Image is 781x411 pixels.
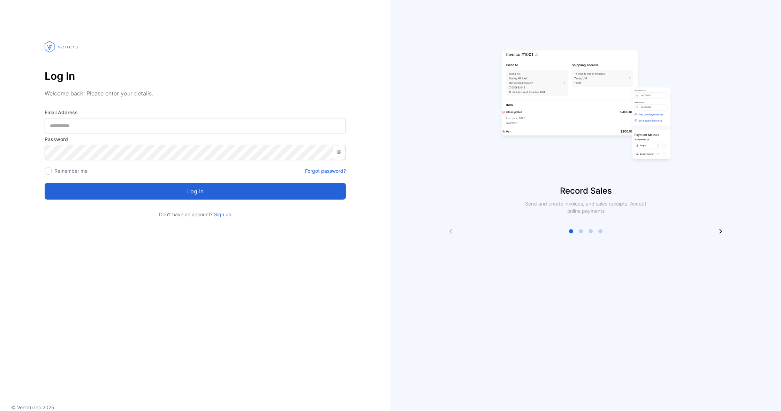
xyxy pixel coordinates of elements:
[45,68,346,84] p: Log In
[519,200,653,215] p: Send and create invoices, and sales receipts. Accept online payments
[45,183,346,200] button: Log in
[45,211,346,218] p: Don't have an account?
[305,167,346,175] a: Forgot password?
[499,28,673,185] img: slider image
[45,135,346,143] label: Password
[213,211,232,217] a: Sign up
[45,89,346,98] p: Welcome back! Please enter your details.
[45,109,346,116] label: Email Address
[390,185,781,197] p: Record Sales
[54,168,88,174] label: Remember me
[45,28,79,65] img: vencru logo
